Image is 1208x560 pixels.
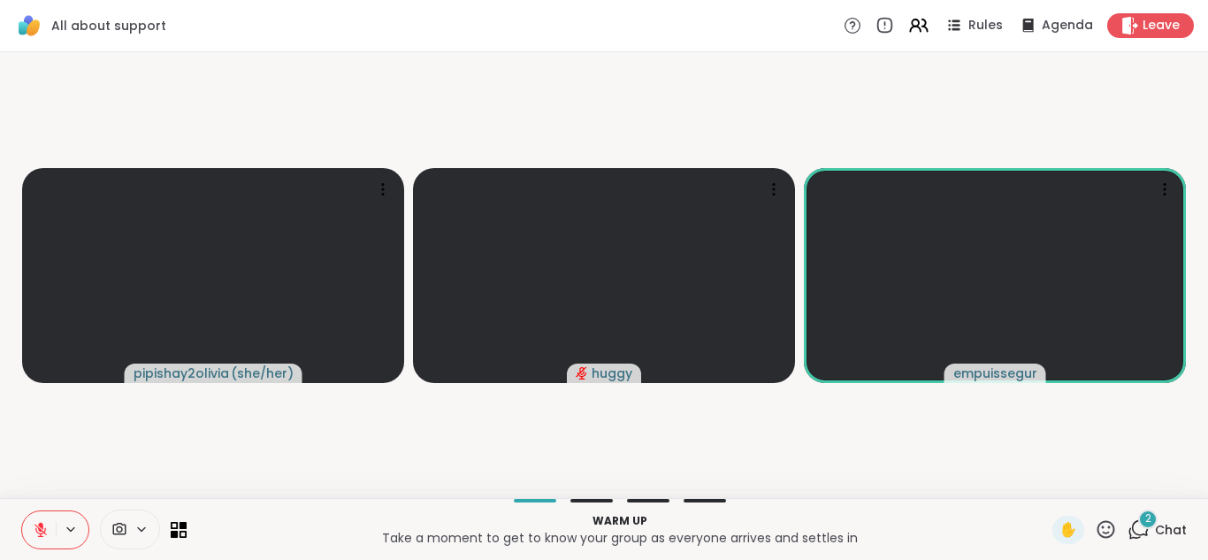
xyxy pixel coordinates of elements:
[197,529,1042,547] p: Take a moment to get to know your group as everyone arrives and settles in
[968,17,1003,35] span: Rules
[231,364,294,382] span: ( she/her )
[14,11,44,41] img: ShareWell Logomark
[1145,511,1151,526] span: 2
[1059,519,1077,541] span: ✋
[576,367,588,380] span: audio-muted
[953,364,1037,382] span: empuissegur
[1155,521,1187,539] span: Chat
[134,364,229,382] span: pipishay2olivia
[592,364,632,382] span: huggy
[197,513,1042,529] p: Warm up
[51,17,166,35] span: All about support
[1143,17,1180,35] span: Leave
[1042,17,1093,35] span: Agenda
